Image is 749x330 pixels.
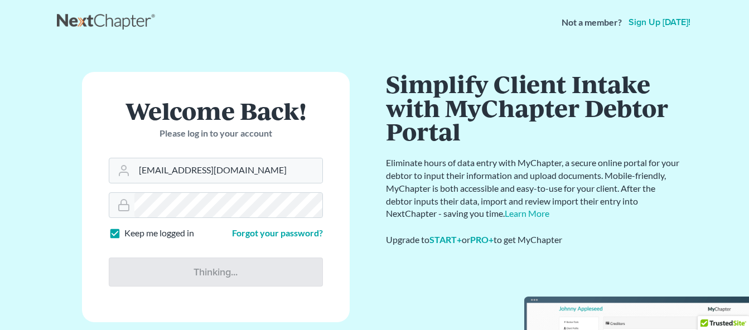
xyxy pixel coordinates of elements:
p: Eliminate hours of data entry with MyChapter, a secure online portal for your debtor to input the... [386,157,682,220]
a: START+ [429,234,462,245]
input: Thinking... [109,258,323,287]
h1: Simplify Client Intake with MyChapter Debtor Portal [386,72,682,143]
strong: Not a member? [562,16,622,29]
a: Forgot your password? [232,227,323,238]
p: Please log in to your account [109,127,323,140]
h1: Welcome Back! [109,99,323,123]
a: Learn More [505,208,549,219]
div: Upgrade to or to get MyChapter [386,234,682,246]
input: Email Address [134,158,322,183]
label: Keep me logged in [124,227,194,240]
a: Sign up [DATE]! [626,18,693,27]
a: PRO+ [470,234,494,245]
